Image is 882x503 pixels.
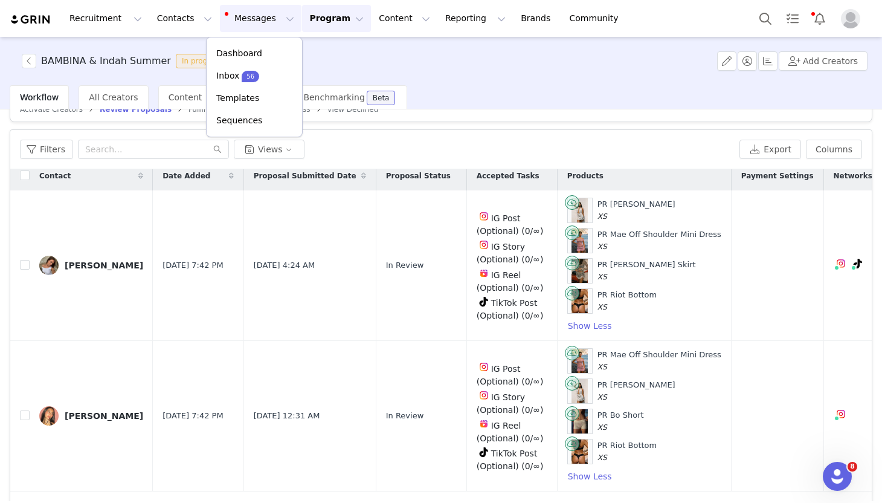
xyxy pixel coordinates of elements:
span: Payment Settings [741,170,814,181]
span: 8 [848,462,857,472]
button: Show Less [567,469,613,484]
button: Add Creators [779,51,868,71]
span: Fulfill Products [188,105,241,114]
span: Accepted Tasks [477,170,539,181]
span: [DATE] 7:42 PM [163,259,223,271]
img: a86d6ce8-0c24-4835-9552-7fdc232ce7cf.jpg [39,256,59,275]
a: Tasks [779,5,806,32]
img: instagram-reels.svg [479,419,489,429]
div: Beta [373,94,390,102]
button: Profile [834,9,872,28]
img: instagram.svg [479,391,489,400]
span: XS [597,423,607,432]
iframe: Intercom live chat [823,462,852,491]
a: Community [562,5,631,32]
span: In progress [176,54,228,68]
button: Search [752,5,779,32]
span: Benchmarking [303,92,364,102]
img: instagram-reels.svg [479,268,489,278]
img: Product Image [571,229,588,253]
button: Filters [20,140,73,159]
span: [DATE] 12:31 AM [254,410,320,422]
div: PR [PERSON_NAME] [597,379,675,403]
span: Contact [39,170,71,181]
span: XS [597,363,607,371]
span: IG Story (Optional) (0/∞) [477,242,544,264]
button: Content [372,5,437,32]
span: XS [597,453,607,462]
div: PR [PERSON_NAME] Skirt [597,259,696,282]
img: grin logo [10,14,52,25]
img: instagram.svg [479,362,489,372]
img: Product Image [571,349,588,373]
button: Recruitment [62,5,149,32]
span: Review Proposals [100,105,172,114]
img: Product Image [571,409,588,433]
span: [DATE] 4:24 AM [254,259,315,271]
a: Brands [513,5,561,32]
p: Dashboard [216,47,262,60]
div: [PERSON_NAME] [65,411,143,421]
i: icon: search [213,145,222,154]
div: PR Mae Off Shoulder Mini Dress [597,229,721,252]
span: Products [567,170,604,181]
span: Networks [834,170,872,181]
div: [PERSON_NAME] [65,261,143,270]
input: Search... [78,140,229,159]
div: PR Riot Bottom [597,289,657,313]
div: PR Riot Bottom [597,440,657,463]
span: Activate Creators [20,105,83,114]
span: [object Object] [22,54,233,68]
button: Reporting [438,5,513,32]
button: Export [739,140,801,159]
img: instagram.svg [479,240,489,250]
button: Contacts [150,5,219,32]
p: Inbox [216,70,239,82]
span: Date Added [163,170,210,181]
h3: BAMBINA & Indah Summer [41,54,171,68]
p: 56 [246,72,254,81]
span: TikTok Post (Optional) (0/∞) [477,449,544,471]
span: In Review [386,410,424,422]
span: IG Story (Optional) (0/∞) [477,392,544,415]
img: placeholder-profile.jpg [841,9,860,28]
button: Notifications [806,5,833,32]
span: Content [169,92,202,102]
button: Messages [220,5,301,32]
span: XS [597,273,607,281]
img: Product Image [571,198,588,222]
img: Product Image [571,259,588,283]
p: Sequences [216,114,262,127]
span: In Review [386,259,424,271]
button: Program [302,5,371,32]
span: [DATE] 7:42 PM [163,410,223,422]
div: PR Mae Off Shoulder Mini Dress [597,349,721,372]
span: All Creators [89,92,138,102]
span: View Declined [327,105,379,114]
a: [PERSON_NAME] [39,406,143,426]
span: XS [597,212,607,221]
span: IG Reel (Optional) (0/∞) [477,421,544,443]
p: Templates [216,92,259,105]
span: IG Post (Optional) (0/∞) [477,213,544,236]
span: Workflow [20,92,59,102]
span: Proposal Status [386,170,451,181]
button: Columns [806,140,862,159]
img: Product Image [571,289,588,313]
div: PR [PERSON_NAME] [597,198,675,222]
span: XS [597,393,607,401]
div: PR Bo Short [597,409,644,433]
img: instagram.svg [479,212,489,221]
span: Proposal Submitted Date [254,170,356,181]
a: [PERSON_NAME] [39,256,143,275]
button: Show Less [567,319,613,333]
span: IG Reel (Optional) (0/∞) [477,270,544,293]
img: Product Image [571,379,588,403]
span: XS [597,303,607,311]
button: Views [234,140,304,159]
img: Product Image [571,440,588,464]
span: XS [597,242,607,251]
img: e4616e98-35cd-4d19-a92a-c30e42b16874--s.jpg [39,406,59,426]
span: IG Post (Optional) (0/∞) [477,364,544,386]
